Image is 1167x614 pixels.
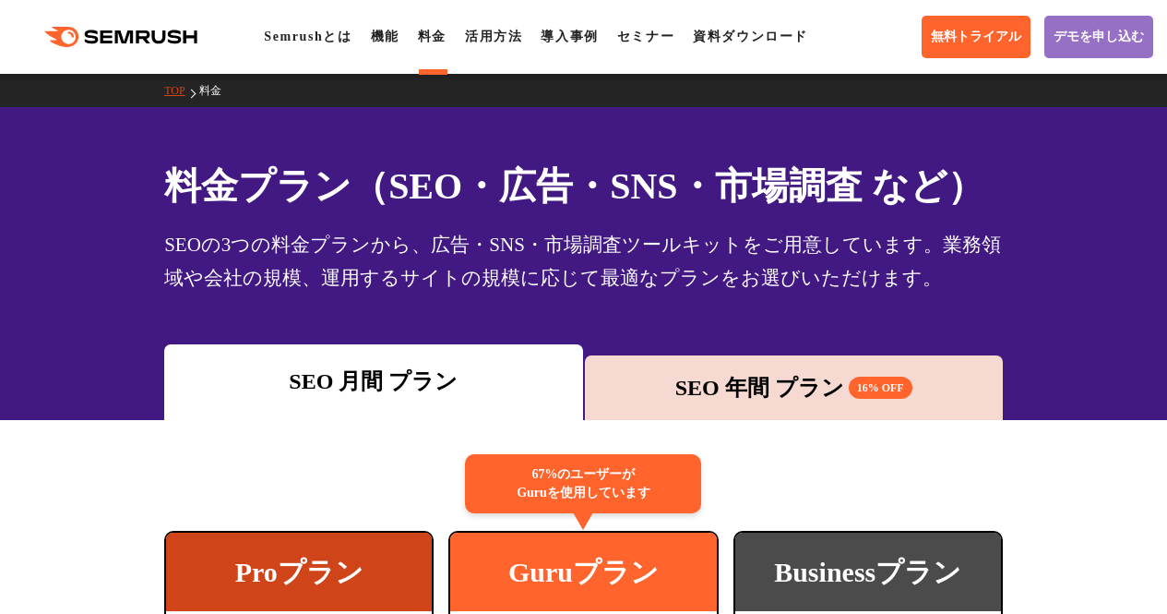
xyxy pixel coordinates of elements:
div: SEO 年間 プラン [594,371,994,404]
span: 16% OFF [849,377,912,399]
div: SEO 月間 プラン [173,365,573,398]
div: Proプラン [166,533,432,611]
a: 活用方法 [465,30,522,43]
a: Semrushとは [264,30,351,43]
a: 導入事例 [541,30,598,43]
div: 67%のユーザーが Guruを使用しています [465,454,701,513]
h1: 料金プラン（SEO・広告・SNS・市場調査 など） [164,159,1003,213]
a: 料金 [418,30,447,43]
span: デモを申し込む [1054,29,1144,45]
a: 機能 [371,30,399,43]
div: Guruプラン [450,533,716,611]
span: 無料トライアル [931,29,1021,45]
div: Businessプラン [735,533,1001,611]
a: セミナー [617,30,674,43]
div: SEOの3つの料金プランから、広告・SNS・市場調査ツールキットをご用意しています。業務領域や会社の規模、運用するサイトの規模に応じて最適なプランをお選びいただけます。 [164,228,1003,295]
a: デモを申し込む [1044,16,1153,58]
a: 資料ダウンロード [693,30,808,43]
a: TOP [164,84,198,97]
a: 料金 [199,84,235,97]
a: 無料トライアル [922,16,1030,58]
